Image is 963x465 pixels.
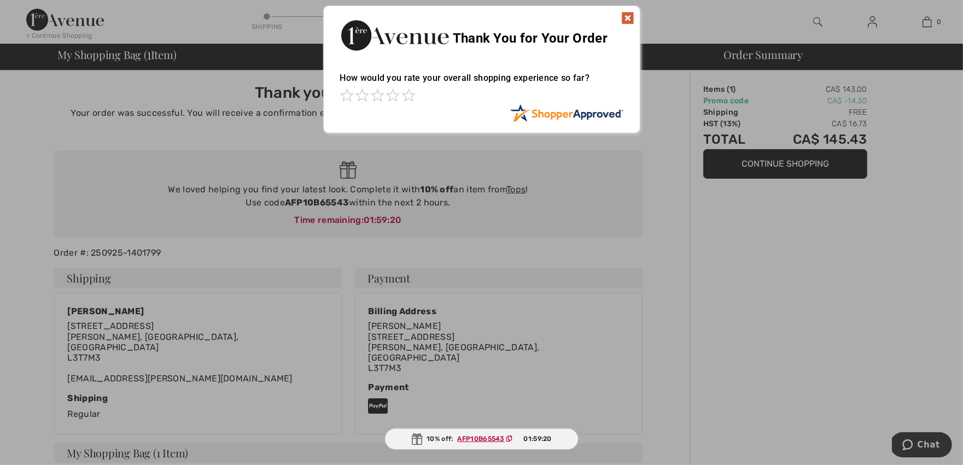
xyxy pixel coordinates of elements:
div: How would you rate your overall shopping experience so far? [340,62,623,104]
ins: AFP10B65543 [458,435,505,443]
span: Chat [26,8,48,17]
img: Gift.svg [411,433,422,445]
span: Thank You for Your Order [453,31,608,46]
div: 10% off: [384,428,579,450]
img: x [621,11,634,25]
img: Thank You for Your Order [340,17,450,54]
span: 01:59:20 [523,434,551,444]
